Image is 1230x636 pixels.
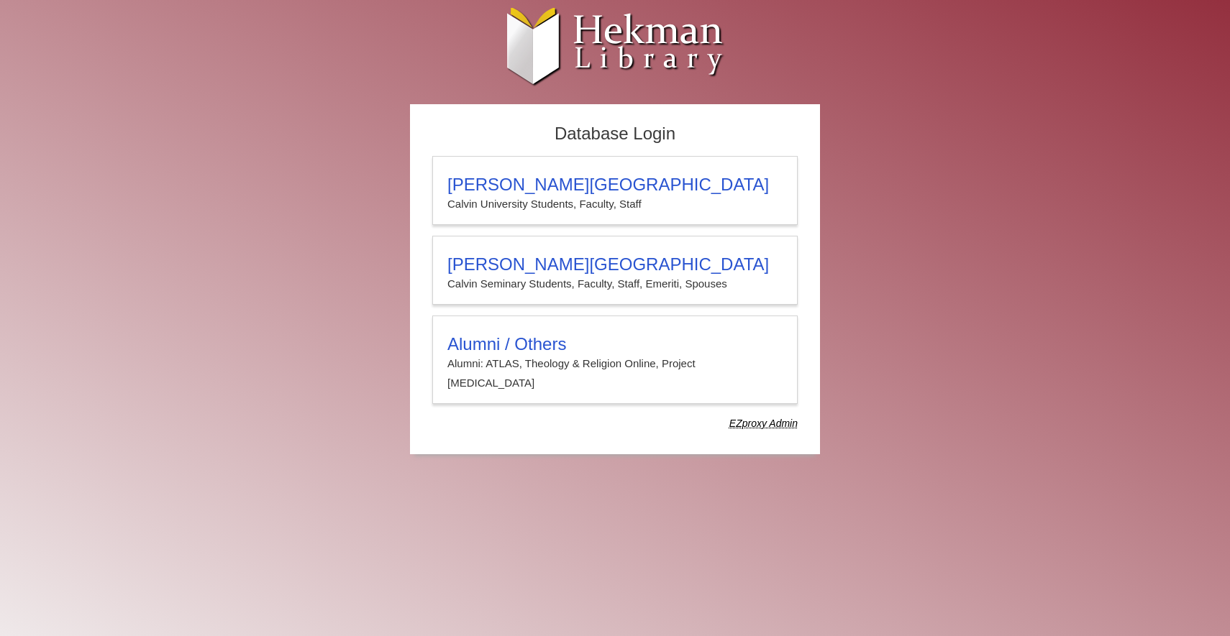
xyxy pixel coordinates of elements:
[447,195,783,213] p: Calvin University Students, Faculty, Staff
[447,175,783,195] h3: [PERSON_NAME][GEOGRAPHIC_DATA]
[447,275,783,293] p: Calvin Seminary Students, Faculty, Staff, Emeriti, Spouses
[447,354,783,392] p: Alumni: ATLAS, Theology & Religion Online, Project [MEDICAL_DATA]
[447,334,783,392] summary: Alumni / OthersAlumni: ATLAS, Theology & Religion Online, Project [MEDICAL_DATA]
[447,334,783,354] h3: Alumni / Others
[425,119,805,149] h2: Database Login
[432,156,798,225] a: [PERSON_NAME][GEOGRAPHIC_DATA]Calvin University Students, Faculty, Staff
[432,236,798,305] a: [PERSON_NAME][GEOGRAPHIC_DATA]Calvin Seminary Students, Faculty, Staff, Emeriti, Spouses
[447,254,783,275] h3: [PERSON_NAME][GEOGRAPHIC_DATA]
[729,418,798,429] dfn: Use Alumni login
